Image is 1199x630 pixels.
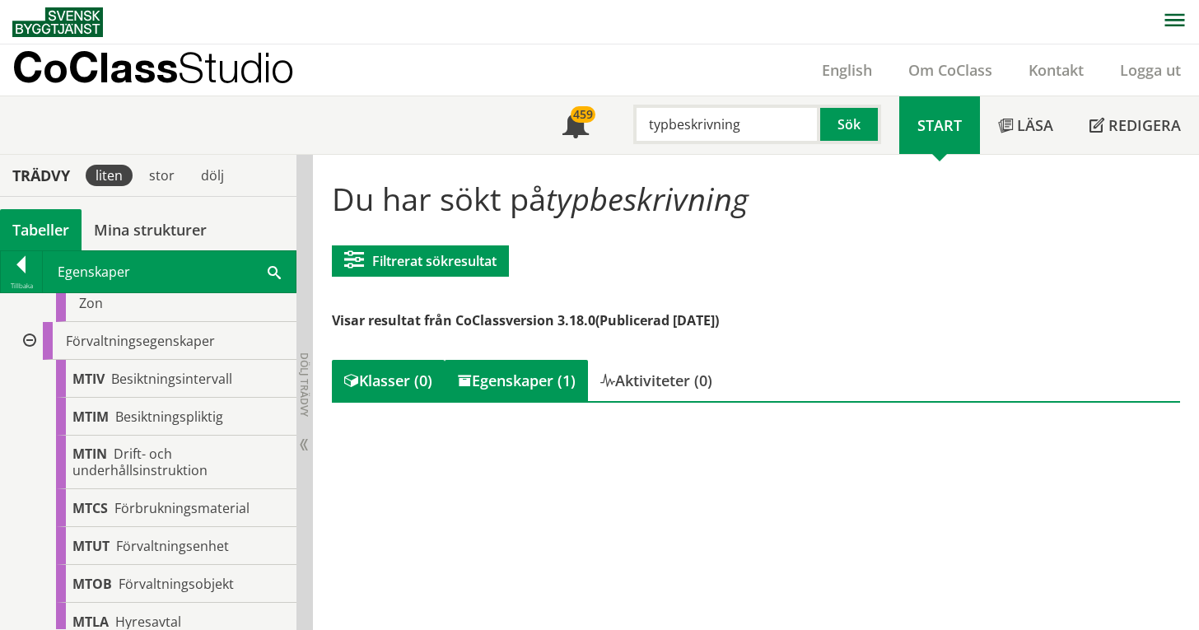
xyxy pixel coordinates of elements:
[1,279,42,292] div: Tillbaka
[890,60,1010,80] a: Om CoClass
[72,575,112,593] span: MTOB
[66,332,215,350] span: Förvaltningsegenskaper
[980,96,1071,154] a: Läsa
[546,177,749,220] span: typbeskrivning
[1017,115,1053,135] span: Läsa
[72,445,107,463] span: MTIN
[917,115,962,135] span: Start
[1071,96,1199,154] a: Redigera
[595,311,719,329] span: (Publicerad [DATE])
[1108,115,1181,135] span: Redigera
[86,165,133,186] div: liten
[116,537,229,555] span: Förvaltningsenhet
[111,370,232,388] span: Besiktningsintervall
[297,352,311,417] span: Dölj trädvy
[72,370,105,388] span: MTIV
[12,44,329,96] a: CoClassStudio
[178,43,294,91] span: Studio
[12,7,103,37] img: Svensk Byggtjänst
[82,209,219,250] a: Mina strukturer
[899,96,980,154] a: Start
[571,106,595,123] div: 459
[139,165,184,186] div: stor
[72,537,110,555] span: MTUT
[820,105,881,144] button: Sök
[544,96,607,154] a: 459
[1010,60,1102,80] a: Kontakt
[12,58,294,77] p: CoClass
[332,245,509,277] button: Filtrerat sökresultat
[72,445,208,479] span: Drift- och underhållsinstruktion
[633,105,820,144] input: Sök
[72,499,108,517] span: MTCS
[588,360,725,401] div: Aktiviteter (0)
[114,499,250,517] span: Förbrukningsmaterial
[191,165,234,186] div: dölj
[119,575,234,593] span: Förvaltningsobjekt
[332,180,1180,217] h1: Du har sökt på
[79,294,103,312] span: Zon
[562,114,589,140] span: Notifikationer
[1102,60,1199,80] a: Logga ut
[268,263,281,280] span: Sök i tabellen
[804,60,890,80] a: English
[3,166,79,184] div: Trädvy
[115,408,223,426] span: Besiktningspliktig
[332,311,595,329] span: Visar resultat från CoClassversion 3.18.0
[332,360,445,401] div: Klasser (0)
[43,251,296,292] div: Egenskaper
[72,408,109,426] span: MTIM
[445,360,588,401] div: Egenskaper (1)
